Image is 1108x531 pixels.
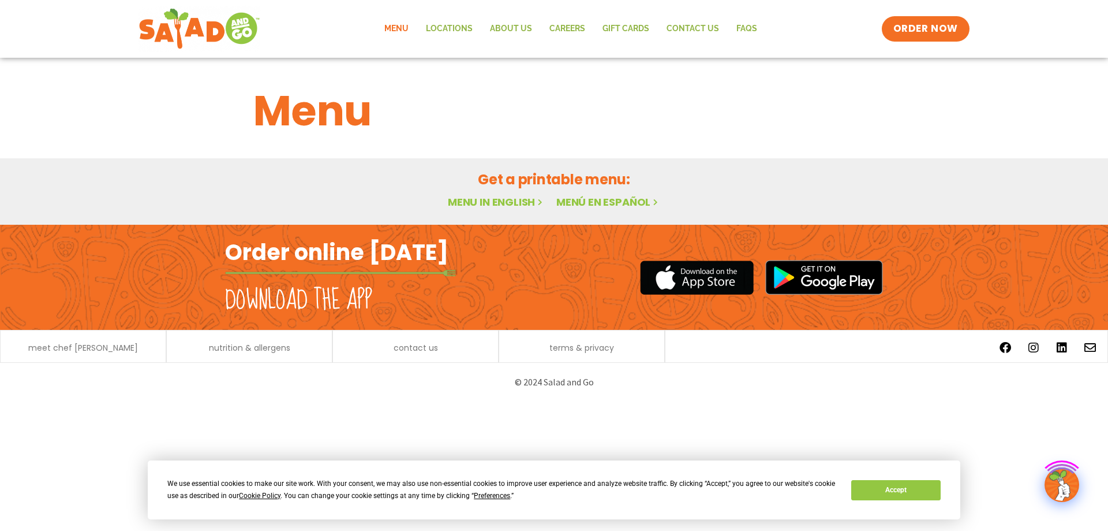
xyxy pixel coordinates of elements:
h2: Get a printable menu: [253,169,855,190]
a: contact us [394,344,438,352]
span: ORDER NOW [893,22,958,36]
h2: Download the app [225,284,372,317]
div: Cookie Consent Prompt [148,461,960,519]
a: Menu in English [448,195,545,209]
a: FAQs [728,16,766,42]
a: meet chef [PERSON_NAME] [28,344,138,352]
img: appstore [640,259,754,296]
button: Accept [851,480,940,500]
a: Locations [417,16,481,42]
a: ORDER NOW [882,16,969,42]
a: terms & privacy [549,344,614,352]
h1: Menu [253,80,855,142]
nav: Menu [376,16,766,42]
a: Careers [541,16,594,42]
a: Menú en español [556,195,660,209]
p: © 2024 Salad and Go [231,374,877,390]
img: fork [225,270,456,276]
a: GIFT CARDS [594,16,658,42]
a: Menu [376,16,417,42]
h2: Order online [DATE] [225,238,448,266]
span: Cookie Policy [239,492,280,500]
a: nutrition & allergens [209,344,290,352]
span: Preferences [474,492,510,500]
a: Contact Us [658,16,728,42]
div: We use essential cookies to make our site work. With your consent, we may also use non-essential ... [167,478,837,502]
img: google_play [765,260,883,295]
img: new-SAG-logo-768×292 [138,6,260,52]
a: About Us [481,16,541,42]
